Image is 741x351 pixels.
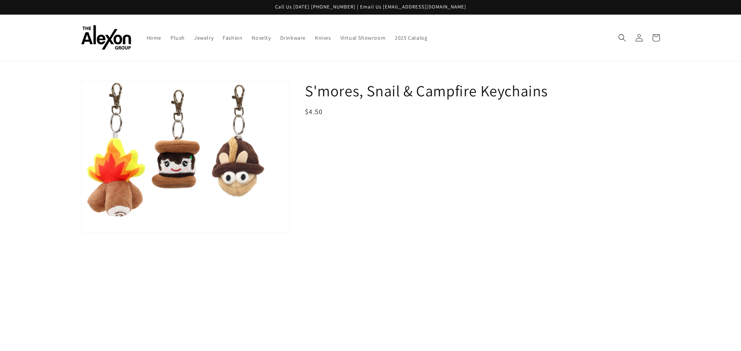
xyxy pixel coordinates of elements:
[223,34,242,41] span: Fashion
[142,30,166,46] a: Home
[81,25,131,50] img: The Alexon Group
[247,30,275,46] a: Novelty
[252,34,271,41] span: Novelty
[305,107,323,116] span: $4.50
[336,30,391,46] a: Virtual Showroom
[315,34,331,41] span: Knives
[340,34,386,41] span: Virtual Showroom
[614,29,631,46] summary: Search
[280,34,306,41] span: Drinkware
[390,30,432,46] a: 2025 Catalog
[189,30,218,46] a: Jewelry
[218,30,247,46] a: Fashion
[171,34,185,41] span: Plush
[147,34,161,41] span: Home
[395,34,427,41] span: 2025 Catalog
[305,81,660,101] h1: S'mores, Snail & Campfire Keychains
[166,30,189,46] a: Plush
[276,30,310,46] a: Drinkware
[310,30,336,46] a: Knives
[194,34,213,41] span: Jewelry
